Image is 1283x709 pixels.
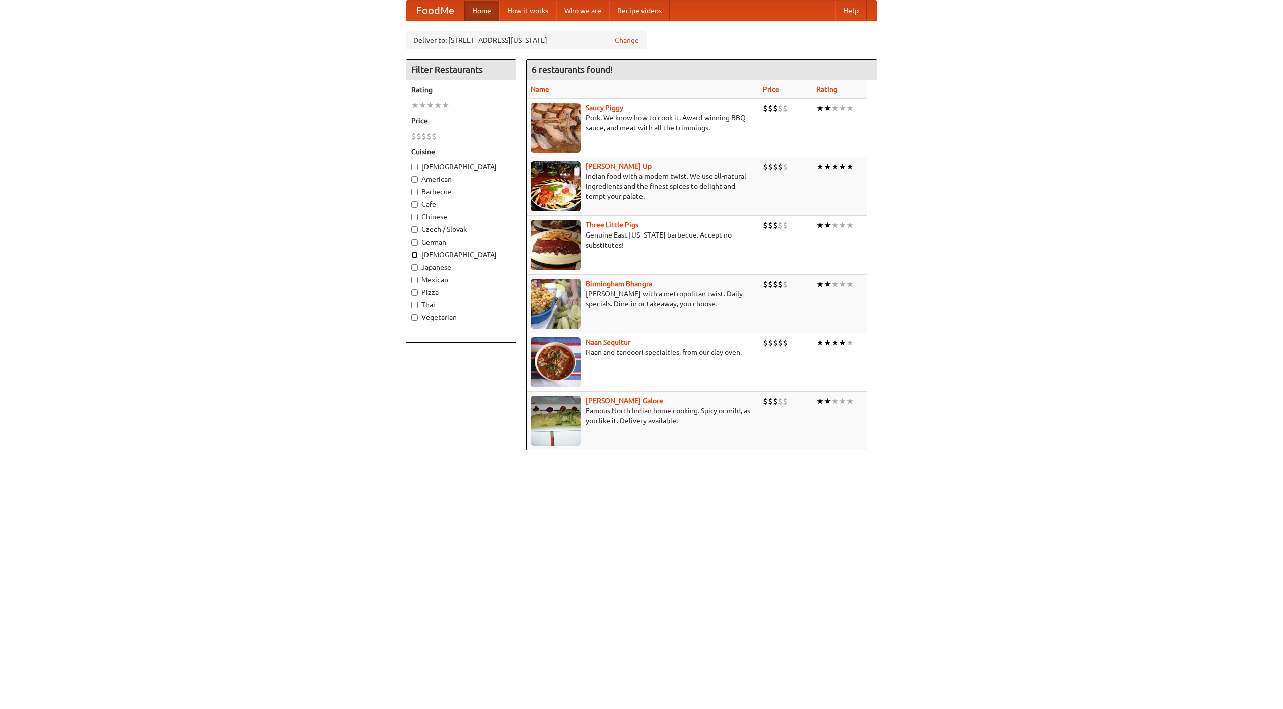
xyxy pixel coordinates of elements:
[773,279,778,290] li: $
[464,1,499,21] a: Home
[763,103,768,114] li: $
[763,279,768,290] li: $
[768,220,773,231] li: $
[783,337,788,348] li: $
[824,396,831,407] li: ★
[839,103,846,114] li: ★
[778,103,783,114] li: $
[831,279,839,290] li: ★
[783,279,788,290] li: $
[531,337,581,387] img: naansequitur.jpg
[411,302,418,308] input: Thai
[531,113,755,133] p: Pork. We know how to cook it. Award-winning BBQ sauce, and meat with all the trimmings.
[531,220,581,270] img: littlepigs.jpg
[839,220,846,231] li: ★
[846,337,854,348] li: ★
[816,220,824,231] li: ★
[586,397,663,405] a: [PERSON_NAME] Galore
[531,396,581,446] img: currygalore.jpg
[531,347,755,357] p: Naan and tandoori specialties, from our clay oven.
[411,277,418,283] input: Mexican
[831,161,839,172] li: ★
[531,161,581,211] img: curryup.jpg
[411,116,511,126] h5: Price
[783,396,788,407] li: $
[411,314,418,321] input: Vegetarian
[816,103,824,114] li: ★
[763,85,779,93] a: Price
[778,337,783,348] li: $
[442,100,449,111] li: ★
[816,161,824,172] li: ★
[411,201,418,208] input: Cafe
[411,214,418,220] input: Chinese
[531,85,549,93] a: Name
[411,262,511,272] label: Japanese
[768,337,773,348] li: $
[839,279,846,290] li: ★
[416,131,421,142] li: $
[411,131,416,142] li: $
[406,31,647,49] div: Deliver to: [STREET_ADDRESS][US_STATE]
[411,312,511,322] label: Vegetarian
[839,337,846,348] li: ★
[778,220,783,231] li: $
[831,220,839,231] li: ★
[531,171,755,201] p: Indian food with a modern twist. We use all-natural ingredients and the finest spices to delight ...
[411,199,511,209] label: Cafe
[846,103,854,114] li: ★
[768,279,773,290] li: $
[816,85,837,93] a: Rating
[816,337,824,348] li: ★
[846,161,854,172] li: ★
[586,104,623,112] a: Saucy Piggy
[419,100,426,111] li: ★
[406,60,516,80] h4: Filter Restaurants
[824,161,831,172] li: ★
[773,103,778,114] li: $
[586,162,652,170] a: [PERSON_NAME] Up
[773,396,778,407] li: $
[426,100,434,111] li: ★
[411,300,511,310] label: Thai
[411,187,511,197] label: Barbecue
[531,279,581,329] img: bhangra.jpg
[411,264,418,271] input: Japanese
[768,161,773,172] li: $
[768,396,773,407] li: $
[531,230,755,250] p: Genuine East [US_STATE] barbecue. Accept no substitutes!
[773,337,778,348] li: $
[816,279,824,290] li: ★
[499,1,556,21] a: How it works
[411,252,418,258] input: [DEMOGRAPHIC_DATA]
[609,1,670,21] a: Recipe videos
[586,338,630,346] a: Naan Sequitur
[426,131,432,142] li: $
[411,224,511,234] label: Czech / Slovak
[816,396,824,407] li: ★
[411,147,511,157] h5: Cuisine
[421,131,426,142] li: $
[411,189,418,195] input: Barbecue
[432,131,437,142] li: $
[778,161,783,172] li: $
[531,103,581,153] img: saucy.jpg
[773,220,778,231] li: $
[411,162,511,172] label: [DEMOGRAPHIC_DATA]
[768,103,773,114] li: $
[531,406,755,426] p: Famous North Indian home cooking. Spicy or mild, as you like it. Delivery available.
[586,221,638,229] a: Three Little Pigs
[824,337,831,348] li: ★
[615,35,639,45] a: Change
[586,280,652,288] a: Birmingham Bhangra
[531,289,755,309] p: [PERSON_NAME] with a metropolitan twist. Daily specials. Dine-in or takeaway, you choose.
[831,337,839,348] li: ★
[846,220,854,231] li: ★
[763,220,768,231] li: $
[434,100,442,111] li: ★
[411,287,511,297] label: Pizza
